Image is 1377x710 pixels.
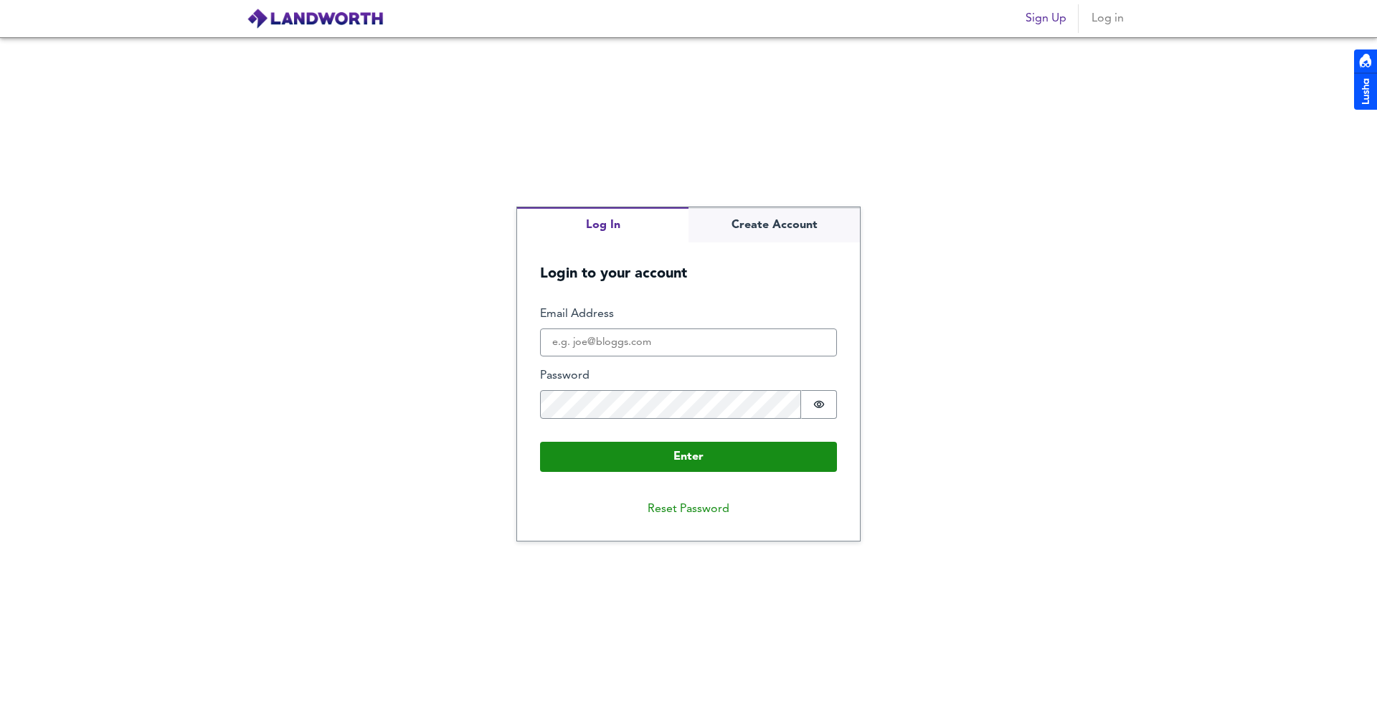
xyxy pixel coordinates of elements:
button: Show password [801,390,837,419]
button: Enter [540,442,837,472]
label: Password [540,368,837,384]
button: Log In [517,207,688,242]
h5: Login to your account [517,242,860,283]
span: Sign Up [1026,9,1066,29]
button: Sign Up [1020,4,1072,33]
input: e.g. joe@bloggs.com [540,328,837,357]
button: Reset Password [636,495,741,524]
label: Email Address [540,306,837,323]
span: Log in [1090,9,1125,29]
img: logo [247,8,384,29]
button: Log in [1084,4,1130,33]
button: Create Account [688,207,860,242]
